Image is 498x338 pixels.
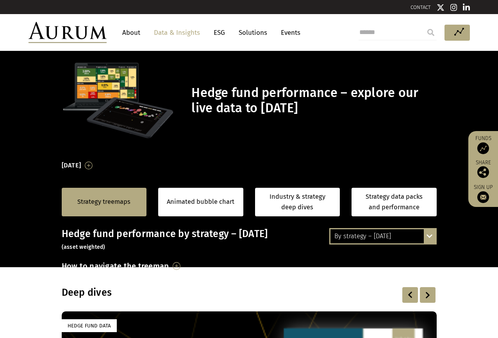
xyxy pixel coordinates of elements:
h3: Hedge fund performance by strategy – [DATE] [62,228,437,252]
div: Share [472,160,494,178]
h3: Deep dives [62,287,336,298]
a: Solutions [235,25,271,40]
div: By strategy – [DATE] [330,229,436,243]
img: Share this post [477,166,489,178]
img: Aurum [29,22,107,43]
small: (asset weighted) [62,244,105,250]
a: Sign up [472,184,494,203]
a: CONTACT [411,4,431,10]
a: Strategy data packs and performance [352,188,437,216]
img: Twitter icon [437,4,444,11]
a: ESG [210,25,229,40]
img: Instagram icon [450,4,457,11]
a: Data & Insights [150,25,204,40]
img: Linkedin icon [463,4,470,11]
a: Strategy treemaps [77,197,130,207]
input: Submit [423,25,439,40]
h1: Hedge fund performance – explore our live data to [DATE] [191,85,434,116]
h3: How to navigate the treemap [62,259,169,273]
div: Hedge Fund Data [62,319,117,332]
a: Animated bubble chart [167,197,234,207]
img: Sign up to our newsletter [477,191,489,203]
a: About [118,25,144,40]
h3: [DATE] [62,160,81,171]
a: Funds [472,135,494,154]
a: Industry & strategy deep dives [255,188,340,216]
img: Access Funds [477,142,489,154]
a: Events [277,25,300,40]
